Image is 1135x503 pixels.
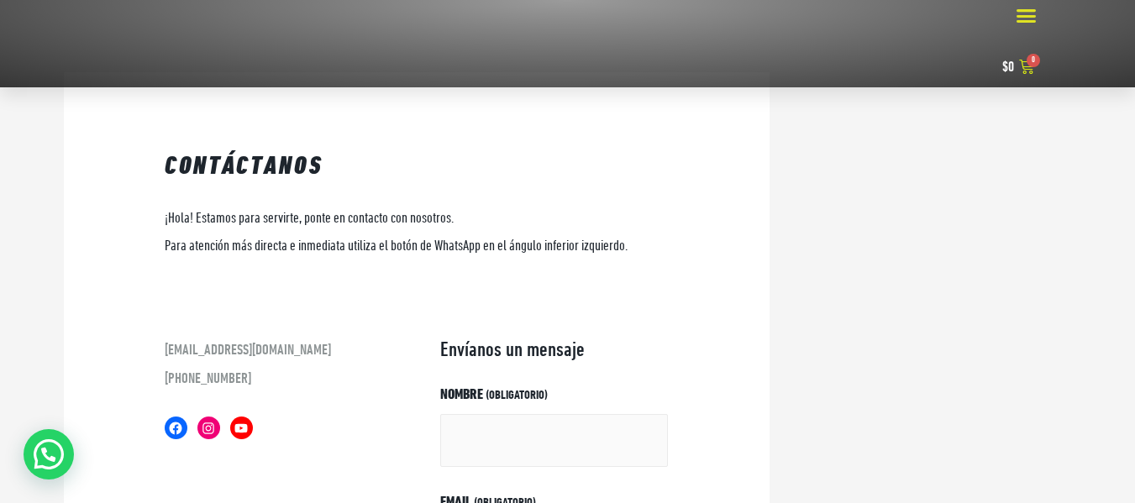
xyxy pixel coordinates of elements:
[486,390,548,402] span: (obligatorio)
[165,343,331,359] a: [EMAIL_ADDRESS][DOMAIN_NAME]
[1002,60,1008,76] span: $
[165,153,669,183] h1: Contáctanos
[1002,60,1014,76] bdi: 0
[165,372,251,387] a: [PHONE_NUMBER]
[165,206,669,262] p: ¡Hola! Estamos para servirte, ponte en contacto con nosotros. Para atención más directa e inmedia...
[981,49,1054,87] a: $0
[440,382,669,410] label: Nombre
[440,338,669,365] h2: Envíanos un mensaje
